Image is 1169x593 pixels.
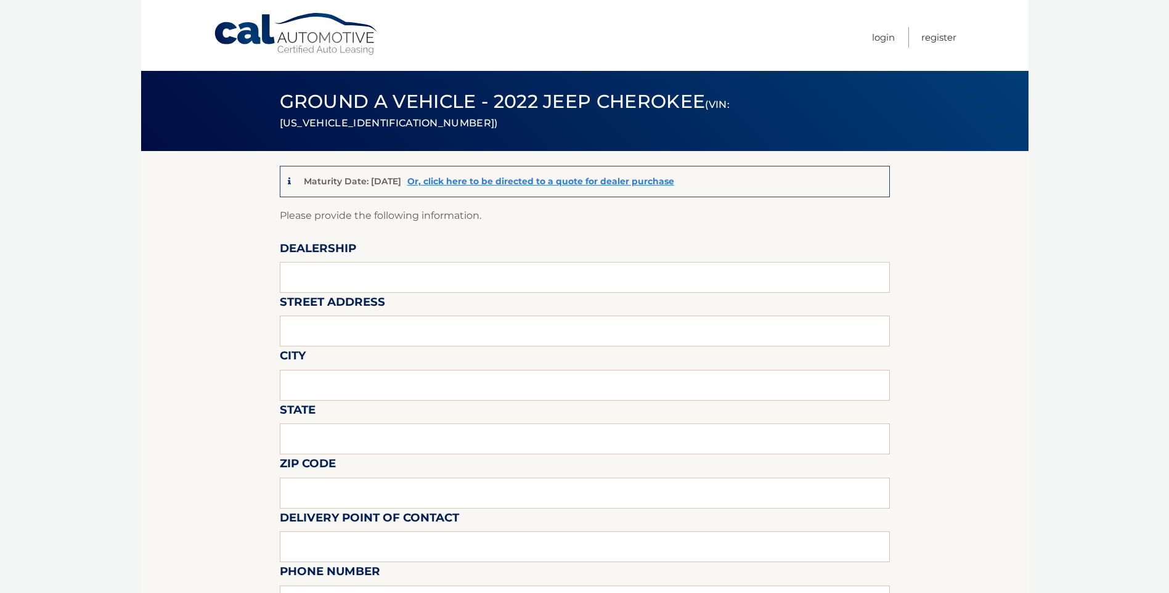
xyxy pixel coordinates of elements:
label: Zip Code [280,454,336,477]
span: Ground a Vehicle - 2022 Jeep Cherokee [280,90,730,131]
label: City [280,346,306,369]
label: Street Address [280,293,385,316]
label: Phone Number [280,562,380,585]
small: (VIN: [US_VEHICLE_IDENTIFICATION_NUMBER]) [280,99,730,129]
label: Delivery Point of Contact [280,509,459,531]
a: Register [921,27,956,47]
a: Cal Automotive [213,12,380,56]
label: State [280,401,316,423]
p: Please provide the following information. [280,207,890,224]
p: Maturity Date: [DATE] [304,176,401,187]
a: Login [872,27,895,47]
label: Dealership [280,239,356,262]
a: Or, click here to be directed to a quote for dealer purchase [407,176,674,187]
